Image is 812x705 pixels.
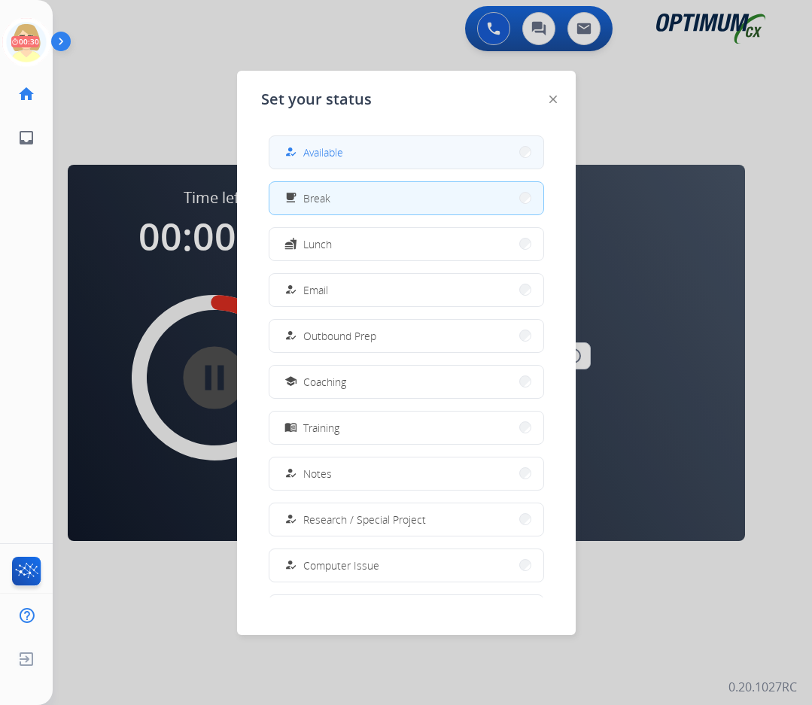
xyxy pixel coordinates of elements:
img: close-button [549,96,557,103]
span: Outbound Prep [303,328,376,344]
button: Email [269,274,543,306]
p: 0.20.1027RC [728,678,797,696]
mat-icon: how_to_reg [284,284,297,296]
span: Available [303,144,343,160]
mat-icon: home [17,85,35,103]
button: Available [269,136,543,169]
button: Coaching [269,366,543,398]
mat-icon: free_breakfast [284,192,297,205]
button: Internet Issue [269,595,543,628]
mat-icon: fastfood [284,238,297,251]
mat-icon: how_to_reg [284,513,297,526]
span: Training [303,420,339,436]
button: Computer Issue [269,549,543,582]
span: Computer Issue [303,558,379,573]
mat-icon: inbox [17,129,35,147]
button: Research / Special Project [269,503,543,536]
mat-icon: how_to_reg [284,467,297,480]
button: Notes [269,457,543,490]
mat-icon: school [284,375,297,388]
button: Outbound Prep [269,320,543,352]
mat-icon: how_to_reg [284,330,297,342]
span: Notes [303,466,332,482]
span: Email [303,282,328,298]
button: Lunch [269,228,543,260]
span: Break [303,190,330,206]
mat-icon: how_to_reg [284,146,297,159]
span: Research / Special Project [303,512,426,527]
button: Break [269,182,543,214]
mat-icon: menu_book [284,421,297,434]
span: Coaching [303,374,346,390]
mat-icon: how_to_reg [284,559,297,572]
button: Training [269,412,543,444]
span: Lunch [303,236,332,252]
span: Set your status [261,89,372,110]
